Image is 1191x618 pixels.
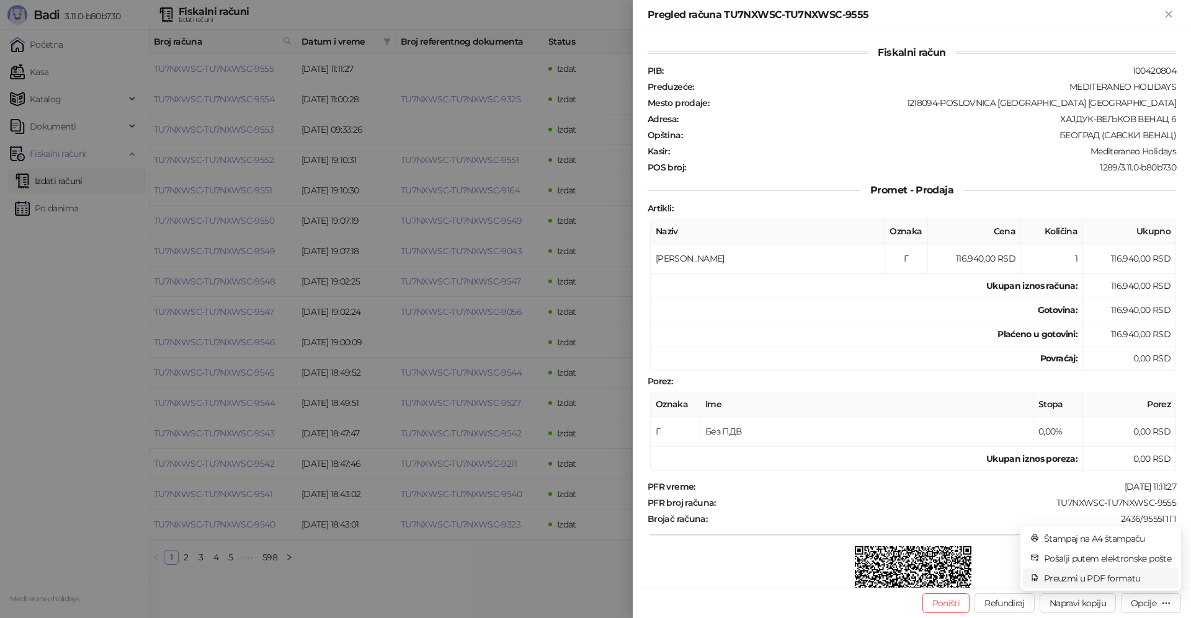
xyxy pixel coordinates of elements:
[648,203,673,214] strong: Artikli :
[1083,392,1176,417] th: Porez
[1083,347,1176,371] td: 0,00 RSD
[975,593,1035,613] button: Refundiraj
[1044,532,1171,545] span: Štampaj na A4 štampaču
[1131,598,1156,609] div: Opcije
[1083,447,1176,471] td: 0,00 RSD
[922,593,970,613] button: Poništi
[648,162,685,173] strong: POS broj :
[1083,322,1176,347] td: 116.940,00 RSD
[680,113,1177,125] div: ХАЈДУК-ВЕЉКОВ ВЕНАЦ 6
[928,219,1021,244] th: Cena
[651,244,885,274] td: [PERSON_NAME]
[648,65,663,76] strong: PIB :
[1083,298,1176,322] td: 116.940,00 RSD
[651,392,700,417] th: Oznaka
[708,513,1177,524] div: 2436/9555ПП
[1083,274,1176,298] td: 116.940,00 RSD
[885,219,928,244] th: Oznaka
[997,329,1077,340] strong: Plaćeno u gotovini:
[697,481,1177,492] div: [DATE] 11:11:27
[1033,417,1083,447] td: 0,00%
[1083,417,1176,447] td: 0,00 RSD
[860,184,963,196] span: Promet - Prodaja
[986,280,1077,291] strong: Ukupan iznos računa :
[885,244,928,274] td: Г
[1044,552,1171,565] span: Pošalji putem elektronske pošte
[700,392,1033,417] th: Ime
[1033,392,1083,417] th: Stopa
[648,481,695,492] strong: PFR vreme :
[1083,219,1176,244] th: Ukupno
[1040,593,1116,613] button: Napravi kopiju
[1121,593,1181,613] button: Opcije
[986,453,1077,464] strong: Ukupan iznos poreza:
[684,130,1177,141] div: БЕОГРАД (САВСКИ ВЕНАЦ)
[1044,572,1171,585] span: Preuzmi u PDF formatu
[928,244,1021,274] td: 116.940,00 RSD
[651,219,885,244] th: Naziv
[1038,304,1077,316] strong: Gotovina :
[1050,598,1106,609] span: Napravi kopiju
[687,162,1177,173] div: 1289/3.11.0-b80b730
[1161,7,1176,22] button: Zatvori
[651,417,700,447] td: Г
[648,513,707,524] strong: Brojač računa :
[648,7,1161,22] div: Pregled računa TU7NXWSC-TU7NXWSC-9555
[648,497,716,508] strong: PFR broj računa :
[1083,244,1176,274] td: 116.940,00 RSD
[664,65,1177,76] div: 100420804
[700,417,1033,447] td: Без ПДВ
[648,81,694,92] strong: Preduzeće :
[648,146,669,157] strong: Kasir :
[710,97,1177,108] div: 1218094-POSLOVNICA [GEOGRAPHIC_DATA] [GEOGRAPHIC_DATA]
[671,146,1177,157] div: Mediteraneo Holidays
[648,97,709,108] strong: Mesto prodaje :
[648,376,672,387] strong: Porez :
[695,81,1177,92] div: MEDITERANEO HOLIDAYS
[1021,244,1083,274] td: 1
[1040,353,1077,364] strong: Povraćaj:
[648,130,682,141] strong: Opština :
[1021,219,1083,244] th: Količina
[648,113,679,125] strong: Adresa :
[868,46,955,58] span: Fiskalni račun
[717,497,1177,508] div: TU7NXWSC-TU7NXWSC-9555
